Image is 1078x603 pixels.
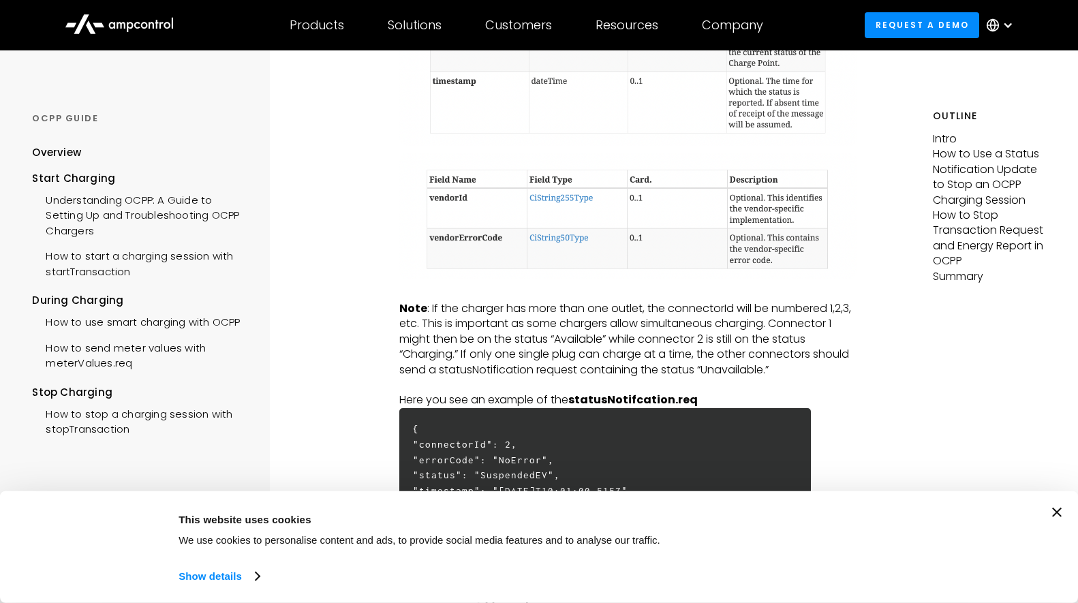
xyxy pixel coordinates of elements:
[933,132,1045,146] p: Intro
[399,377,857,392] p: ‍
[485,18,552,33] div: Customers
[399,286,857,301] p: ‍
[832,508,1027,547] button: Okay
[388,18,442,33] div: Solutions
[179,566,259,587] a: Show details
[933,109,1045,123] h5: Outline
[933,146,1045,208] p: How to Use a Status Notification Update to Stop an OCPP Charging Session
[568,392,698,407] strong: statusNotifcation.req
[399,392,857,407] p: Here you see an example of the
[933,269,1045,284] p: Summary
[290,18,344,33] div: Products
[32,242,247,283] a: How to start a charging session with startTransaction
[32,186,247,242] a: Understanding OCPP: A Guide to Setting Up and Troubleshooting OCPP Chargers
[32,112,247,125] div: OCPP GUIDE
[32,293,247,308] div: During Charging
[596,18,658,33] div: Resources
[399,153,857,279] img: statusNotification.req message fields OCPP 1.6J
[399,301,857,377] p: : If the charger has more than one outlet, the connectorId will be numbered 1,2,3, etc. This is i...
[702,18,763,33] div: Company
[399,300,427,316] strong: Note
[933,208,1045,269] p: How to Stop Transaction Request and Energy Report in OCPP
[1052,508,1062,517] button: Close banner
[179,511,801,527] div: This website uses cookies
[32,334,247,375] a: How to send meter values with meterValues.req
[865,12,979,37] a: Request a demo
[32,400,247,441] a: How to stop a charging session with stopTransaction
[32,385,247,400] div: Stop Charging
[399,408,811,527] h6: { "connectorId": 2, "errorCode": "NoError", "status": "SuspendedEV", "timestamp": "[DATE]T10:01:0...
[32,308,240,333] a: How to use smart charging with OCPP
[179,534,660,546] span: We use cookies to personalise content and ads, to provide social media features and to analyse ou...
[32,145,81,170] a: Overview
[32,171,247,186] div: Start Charging
[32,145,81,160] div: Overview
